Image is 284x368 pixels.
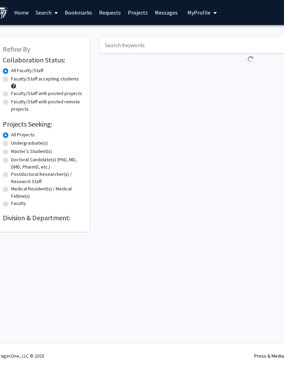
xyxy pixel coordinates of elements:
[254,353,284,359] a: Press & Media
[11,0,32,25] a: Home
[187,9,211,16] span: My Profile
[3,56,82,64] h2: Collaboration Status:
[245,53,257,65] img: Loading
[11,200,26,207] label: Faculty
[3,45,30,53] span: Refine By
[11,98,82,113] label: Faculty/Staff with posted remote projects
[5,337,29,363] iframe: Chat
[32,0,61,25] a: Search
[124,0,151,25] a: Projects
[3,120,82,128] h2: Projects Seeking:
[11,185,82,200] label: Medical Resident(s) / Medical Fellow(s)
[96,0,124,25] a: Requests
[3,214,82,222] h2: Division & Department:
[11,90,82,97] label: Faculty/Staff with posted projects
[11,171,82,185] label: Postdoctoral Researcher(s) / Research Staff
[11,67,43,74] label: All Faculty/Staff
[61,0,96,25] a: Bookmarks
[11,148,52,155] label: Master's Student(s)
[11,131,35,138] label: All Projects
[11,139,48,147] label: Undergraduate(s)
[151,0,181,25] a: Messages
[11,156,82,171] label: Doctoral Candidate(s) (PhD, MD, DMD, PharmD, etc.)
[11,75,79,83] label: Faculty/Staff accepting students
